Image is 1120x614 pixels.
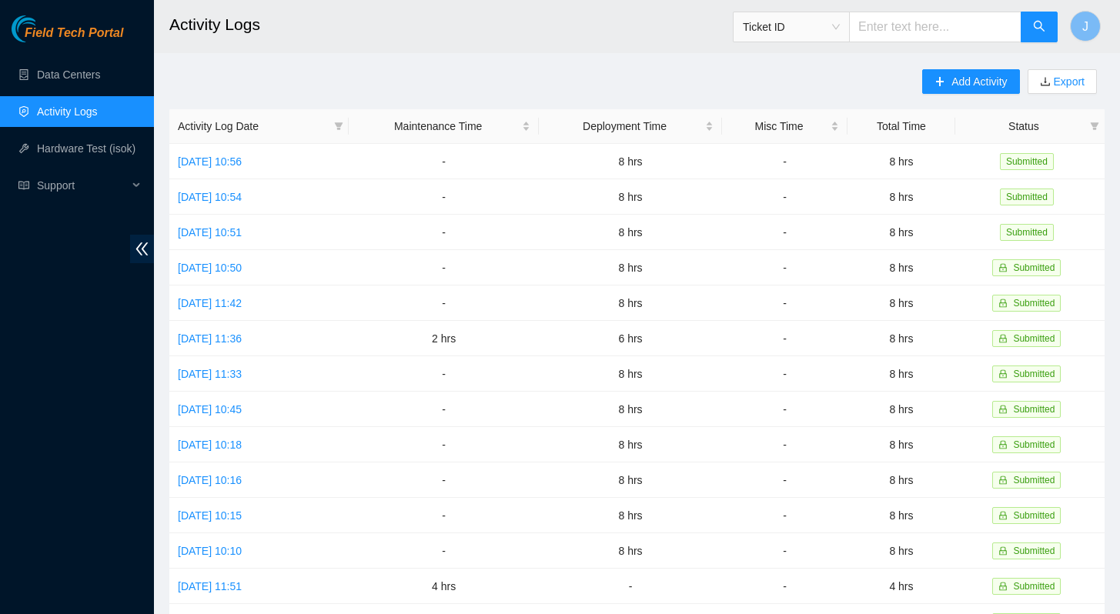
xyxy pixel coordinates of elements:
a: [DATE] 11:51 [178,580,242,592]
span: Submitted [1000,189,1054,205]
td: 8 hrs [539,498,722,533]
a: [DATE] 10:45 [178,403,242,415]
td: 8 hrs [848,321,955,356]
td: - [349,179,539,215]
span: lock [998,546,1008,556]
td: - [349,144,539,179]
td: - [722,215,848,250]
span: Submitted [1013,298,1055,309]
td: 8 hrs [539,215,722,250]
td: - [722,356,848,392]
td: 8 hrs [539,179,722,215]
td: 4 hrs [349,569,539,604]
td: - [349,285,539,321]
span: lock [998,405,1008,414]
a: Hardware Test (isok) [37,142,135,155]
span: Submitted [1013,369,1055,379]
span: filter [1090,122,1099,131]
span: Submitted [1000,153,1054,170]
td: 8 hrs [848,179,955,215]
td: 8 hrs [539,392,722,427]
span: Submitted [1013,475,1055,486]
td: - [349,533,539,569]
td: - [722,569,848,604]
td: 8 hrs [848,285,955,321]
span: lock [998,582,1008,591]
td: - [722,427,848,462]
td: - [722,533,848,569]
a: Activity Logs [37,105,98,118]
td: - [349,427,539,462]
span: Submitted [1013,333,1055,344]
span: Ticket ID [743,15,840,38]
td: - [722,321,848,356]
span: double-left [130,235,154,263]
td: - [349,462,539,498]
span: filter [1087,115,1102,138]
td: - [722,179,848,215]
a: [DATE] 11:36 [178,332,242,345]
span: read [18,180,29,191]
button: downloadExport [1028,69,1097,94]
a: [DATE] 10:16 [178,474,242,486]
a: [DATE] 10:18 [178,439,242,451]
span: Submitted [1013,262,1055,273]
span: filter [334,122,343,131]
td: - [722,392,848,427]
a: [DATE] 11:42 [178,297,242,309]
td: 8 hrs [848,356,955,392]
td: 8 hrs [539,356,722,392]
span: Submitted [1013,510,1055,521]
td: 8 hrs [848,250,955,285]
input: Enter text here... [849,12,1021,42]
a: [DATE] 11:33 [178,368,242,380]
a: Data Centers [37,68,100,81]
td: 8 hrs [848,144,955,179]
span: lock [998,440,1008,449]
a: [DATE] 10:51 [178,226,242,239]
td: 8 hrs [848,533,955,569]
span: lock [998,511,1008,520]
span: Status [964,118,1084,135]
td: - [722,462,848,498]
span: Activity Log Date [178,118,328,135]
span: plus [934,76,945,88]
span: Submitted [1013,581,1055,592]
span: lock [998,476,1008,485]
td: 8 hrs [848,392,955,427]
span: Add Activity [951,73,1007,90]
td: - [722,285,848,321]
td: - [349,356,539,392]
span: lock [998,299,1008,308]
th: Total Time [848,109,955,144]
td: 8 hrs [539,250,722,285]
td: 8 hrs [539,144,722,179]
span: Submitted [1013,546,1055,556]
span: Submitted [1013,404,1055,415]
td: - [722,498,848,533]
span: J [1082,17,1088,36]
td: 8 hrs [539,533,722,569]
td: - [722,250,848,285]
td: 4 hrs [848,569,955,604]
td: - [722,144,848,179]
td: - [349,392,539,427]
a: Akamai TechnologiesField Tech Portal [12,28,123,48]
a: Export [1051,75,1085,88]
td: 6 hrs [539,321,722,356]
a: [DATE] 10:15 [178,509,242,522]
a: [DATE] 10:54 [178,191,242,203]
span: Submitted [1013,439,1055,450]
span: lock [998,263,1008,272]
td: 8 hrs [539,427,722,462]
td: 2 hrs [349,321,539,356]
span: lock [998,334,1008,343]
span: filter [331,115,346,138]
td: 8 hrs [848,215,955,250]
button: search [1021,12,1058,42]
span: search [1033,20,1045,35]
td: 8 hrs [539,285,722,321]
td: - [349,498,539,533]
button: J [1070,11,1101,42]
span: download [1040,76,1051,88]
